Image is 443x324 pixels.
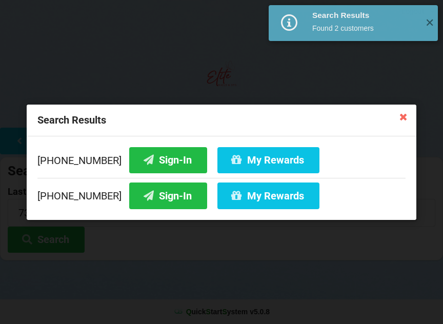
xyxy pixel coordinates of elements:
button: Sign-In [129,183,207,209]
button: My Rewards [217,183,319,209]
div: [PHONE_NUMBER] [37,147,406,177]
div: Search Results [27,105,416,136]
button: Sign-In [129,147,207,173]
div: [PHONE_NUMBER] [37,177,406,209]
div: Search Results [312,10,417,21]
div: Found 2 customers [312,23,417,33]
button: My Rewards [217,147,319,173]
